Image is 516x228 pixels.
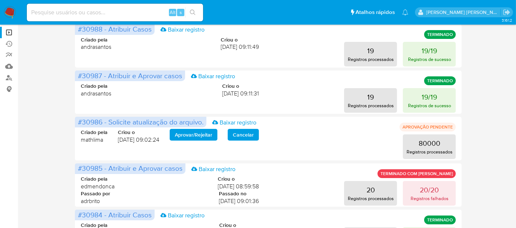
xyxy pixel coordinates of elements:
a: Notificações [402,9,408,15]
p: luciana.joia@mercadopago.com.br [426,9,501,16]
span: Atalhos rápidos [356,8,395,16]
span: 3.161.2 [502,17,512,23]
span: Alt [170,9,176,16]
span: s [180,9,182,16]
input: Pesquise usuários ou casos... [27,8,203,17]
button: search-icon [185,7,200,18]
a: Sair [503,8,510,16]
